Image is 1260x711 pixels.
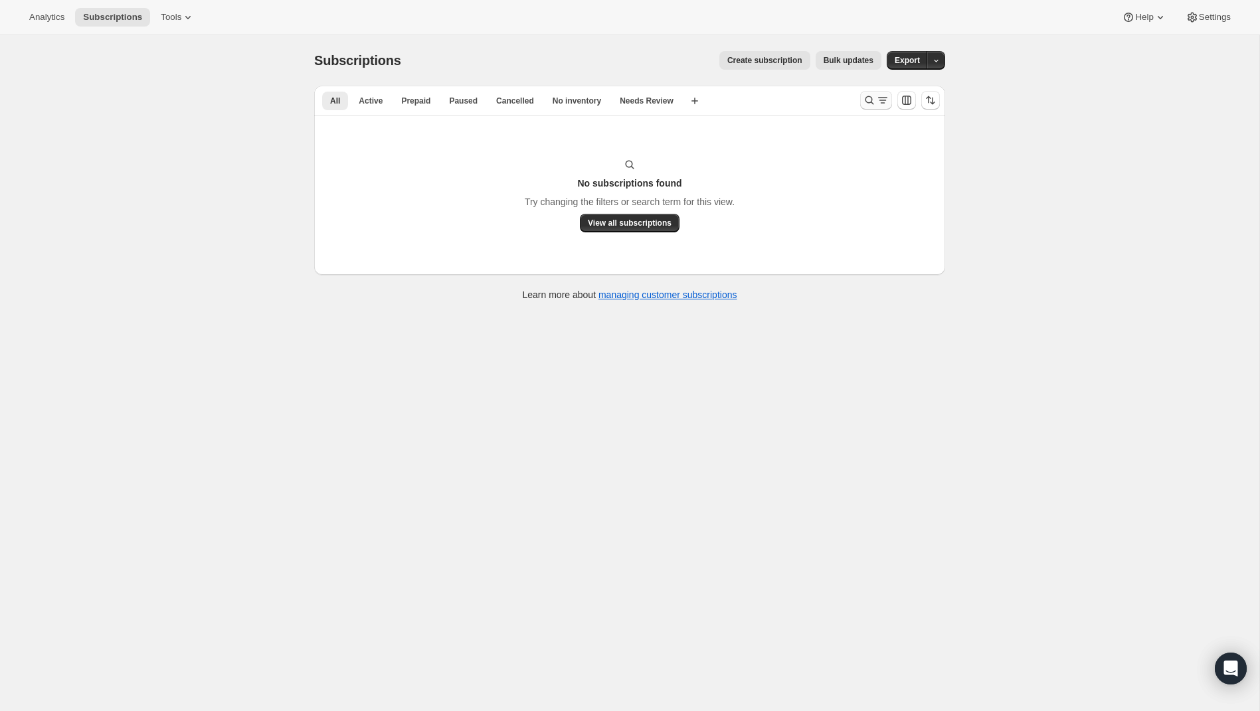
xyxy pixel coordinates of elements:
span: Active [359,96,383,106]
span: All [330,96,340,106]
div: Open Intercom Messenger [1215,653,1247,684]
button: Help [1114,8,1174,27]
span: No inventory [553,96,601,106]
button: Create subscription [719,51,810,70]
span: Create subscription [727,55,802,66]
span: Needs Review [620,96,674,106]
span: Settings [1199,12,1231,23]
button: Tools [153,8,203,27]
button: Export [887,51,928,70]
p: Try changing the filters or search term for this view. [525,195,735,208]
span: Prepaid [401,96,430,106]
span: Tools [161,12,181,23]
button: Bulk updates [816,51,881,70]
span: Bulk updates [824,55,873,66]
h3: No subscriptions found [577,177,681,190]
button: Sort the results [921,91,940,110]
a: managing customer subscriptions [598,289,737,300]
button: Search and filter results [860,91,892,110]
button: Settings [1178,8,1239,27]
span: Cancelled [496,96,534,106]
span: Analytics [29,12,64,23]
span: Subscriptions [83,12,142,23]
span: View all subscriptions [588,218,672,228]
p: Learn more about [523,288,737,301]
span: Paused [449,96,478,106]
button: Create new view [684,92,705,110]
button: Analytics [21,8,72,27]
span: Export [895,55,920,66]
button: Customize table column order and visibility [897,91,916,110]
span: Subscriptions [314,53,401,68]
button: Subscriptions [75,8,150,27]
button: View all subscriptions [580,214,679,232]
span: Help [1135,12,1153,23]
